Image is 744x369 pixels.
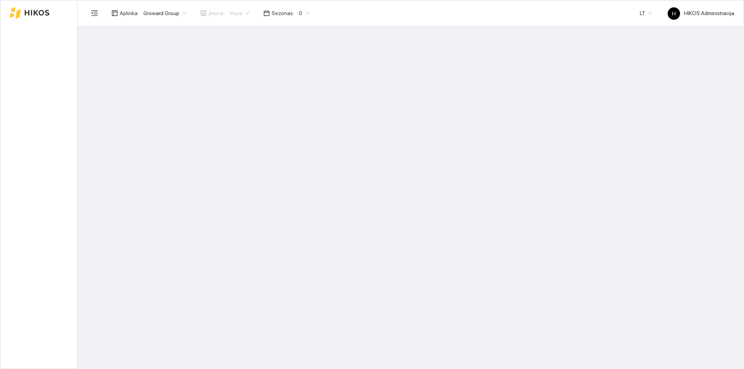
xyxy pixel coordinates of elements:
span: HIKOS Administracija [668,10,734,16]
span: 0 [299,7,309,19]
button: menu-fold [87,5,102,21]
span: Sezonas : [272,9,294,17]
span: menu-fold [91,10,98,17]
span: Groward Group [143,7,186,19]
span: layout [112,10,118,16]
span: LT [640,7,652,19]
span: Visos [229,7,250,19]
span: Aplinka : [120,9,139,17]
span: calendar [263,10,270,16]
span: Įmonė : [208,9,225,17]
span: H [672,7,676,20]
span: shop [200,10,207,16]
